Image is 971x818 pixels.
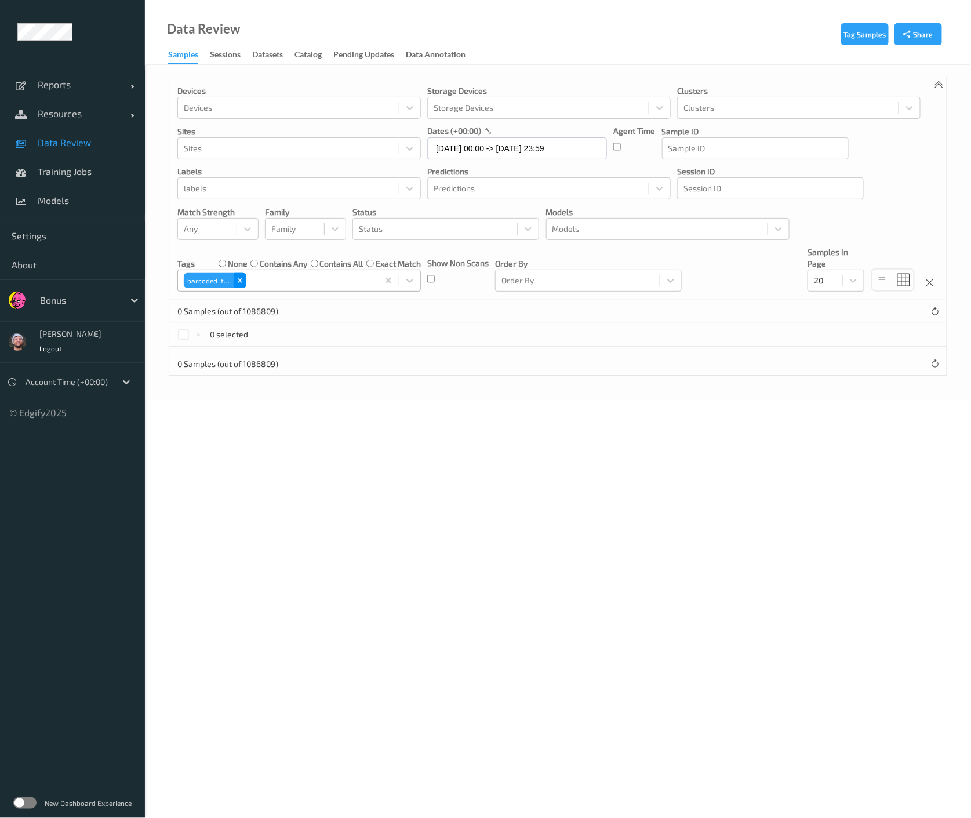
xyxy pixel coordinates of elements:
p: labels [177,166,421,177]
p: 0 Samples (out of 1086809) [177,358,278,370]
a: Catalog [294,47,333,63]
p: 0 selected [210,329,249,340]
p: Match Strength [177,206,259,218]
button: Share [894,23,942,45]
div: barcoded item [184,273,234,288]
p: Sample ID [662,126,849,137]
p: Agent Time [613,125,655,137]
a: Datasets [252,47,294,63]
p: Predictions [427,166,671,177]
p: Family [265,206,346,218]
p: 0 Samples (out of 1086809) [177,306,278,317]
a: Sessions [210,47,252,63]
div: Pending Updates [333,49,394,63]
p: Models [546,206,790,218]
a: Pending Updates [333,47,406,63]
div: Catalog [294,49,322,63]
p: Status [352,206,539,218]
a: Samples [168,47,210,64]
p: dates (+00:00) [427,125,481,137]
div: Sessions [210,49,241,63]
label: contains any [260,258,307,270]
p: Devices [177,85,421,97]
p: Show Non Scans [427,257,489,269]
div: Datasets [252,49,283,63]
div: Data Annotation [406,49,466,63]
p: Tags [177,258,195,270]
p: Storage Devices [427,85,671,97]
p: Clusters [677,85,921,97]
label: exact match [376,258,421,270]
div: Remove barcoded item [234,273,246,288]
label: contains all [320,258,363,270]
div: Data Review [167,23,240,35]
a: Data Annotation [406,47,477,63]
p: Samples In Page [808,246,864,270]
div: Samples [168,49,198,64]
button: Tag Samples [841,23,889,45]
p: Order By [495,258,682,270]
p: Sites [177,126,421,137]
label: none [228,258,248,270]
p: Session ID [677,166,864,177]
